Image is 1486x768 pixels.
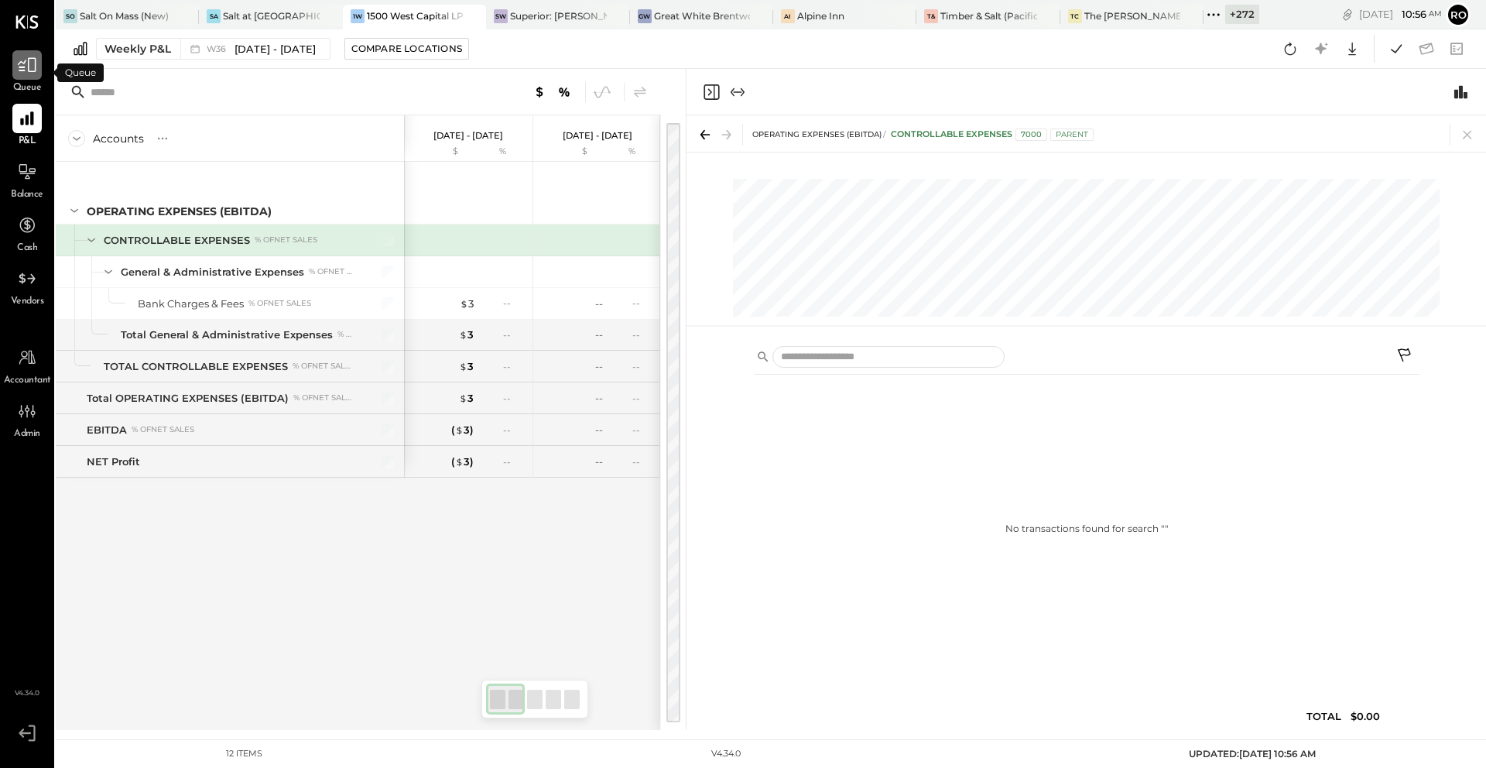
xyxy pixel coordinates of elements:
[503,360,523,373] div: --
[19,135,36,149] span: P&L
[752,129,882,139] span: OPERATING EXPENSES (EBITDA)
[494,9,508,23] div: SW
[632,392,652,405] div: --
[93,131,144,146] div: Accounts
[63,9,77,23] div: SO
[632,328,652,341] div: --
[595,297,603,311] div: --
[1359,7,1442,22] div: [DATE]
[255,235,317,245] div: % of NET SALES
[595,423,603,437] div: --
[510,9,606,22] div: Superior: [PERSON_NAME]
[459,392,467,404] span: $
[563,130,632,141] p: [DATE] - [DATE]
[1340,6,1355,22] div: copy link
[351,42,462,55] div: Compare Locations
[87,204,272,219] div: OPERATING EXPENSES (EBITDA)
[1,396,53,441] a: Admin
[459,391,474,406] div: 3
[104,359,288,374] div: TOTAL CONTROLLABLE EXPENSES
[503,423,523,437] div: --
[632,360,652,373] div: --
[1,104,53,149] a: P&L
[1015,129,1047,141] div: 7000
[337,329,353,340] div: % of NET SALES
[57,63,104,82] div: Queue
[235,42,316,57] span: [DATE] - [DATE]
[891,129,1094,141] div: CONTROLLABLE EXPENSES
[607,146,657,158] div: %
[503,328,523,341] div: --
[595,327,603,342] div: --
[1452,83,1471,101] button: Switch to Chart module
[503,455,523,468] div: --
[14,427,40,441] span: Admin
[248,298,311,309] div: % of NET SALES
[711,748,741,760] div: v 4.34.0
[121,265,304,279] div: General & Administrative Expenses
[138,297,244,311] div: Bank Charges & Fees
[104,233,250,248] div: CONTROLLABLE EXPENSES
[1,264,53,309] a: Vendors
[455,455,464,468] span: $
[541,146,603,158] div: $
[96,38,330,60] button: Weekly P&L W36[DATE] - [DATE]
[455,423,464,436] span: $
[1068,9,1082,23] div: TC
[226,748,262,760] div: 12 items
[702,83,721,101] button: Close panel
[940,9,1036,22] div: Timber & Salt (Pacific Dining CA1 LLC)
[1,50,53,95] a: Queue
[459,360,467,372] span: $
[104,41,171,57] div: Weekly P&L
[460,297,474,311] div: 3
[433,130,503,141] p: [DATE] - [DATE]
[754,381,1419,676] div: No transactions found for search " "
[1225,5,1259,24] div: + 272
[293,361,352,372] div: % of NET SALES
[632,297,652,310] div: --
[13,81,42,95] span: Queue
[80,9,169,22] div: Salt On Mass (New)
[87,423,127,437] div: EBITDA
[595,454,603,469] div: --
[132,424,194,435] div: % of NET SALES
[1,157,53,202] a: Balance
[451,423,474,437] div: ( 3 )
[638,9,652,23] div: GW
[17,242,37,255] span: Cash
[797,9,844,22] div: Alpine Inn
[1189,748,1316,759] span: UPDATED: [DATE] 10:56 AM
[781,9,795,23] div: AI
[1050,129,1094,141] div: Parent
[367,9,463,22] div: 1500 West Capital LP
[459,327,474,342] div: 3
[223,9,319,22] div: Salt at [GEOGRAPHIC_DATA]
[654,9,750,22] div: Great White Brentwood
[11,188,43,202] span: Balance
[412,146,474,158] div: $
[451,454,474,469] div: ( 3 )
[478,146,528,158] div: %
[632,423,652,437] div: --
[344,38,469,60] button: Compare Locations
[11,295,44,309] span: Vendors
[1,343,53,388] a: Accountant
[1,211,53,255] a: Cash
[121,327,333,342] div: Total General & Administrative Expenses
[1446,2,1471,27] button: Ro
[309,266,352,277] div: % of NET SALES
[207,9,221,23] div: Sa
[459,328,467,341] span: $
[87,454,140,469] div: NET Profit
[207,45,231,53] span: W36
[351,9,365,23] div: 1W
[4,374,51,388] span: Accountant
[459,359,474,374] div: 3
[1084,9,1180,22] div: The [PERSON_NAME]
[293,393,352,403] div: % of NET SALES
[503,297,523,310] div: --
[595,391,603,406] div: --
[595,359,603,374] div: --
[632,455,652,468] div: --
